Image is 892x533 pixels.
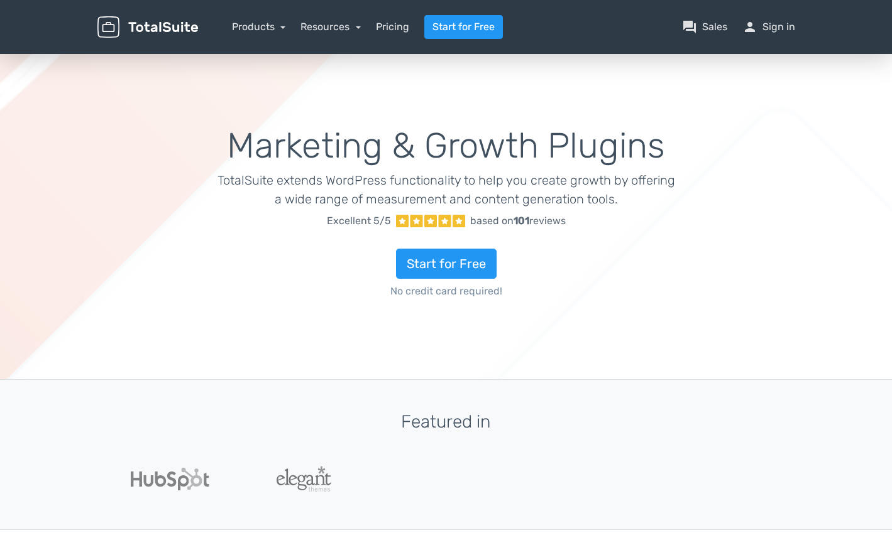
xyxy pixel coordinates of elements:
img: ElegantThemes [277,466,331,492]
a: Products [232,21,286,33]
strong: 101 [514,215,529,227]
h1: Marketing & Growth Plugins [217,127,675,166]
span: person [742,19,757,35]
a: Start for Free [396,249,497,279]
p: TotalSuite extends WordPress functionality to help you create growth by offering a wide range of ... [217,171,675,208]
span: question_answer [682,19,697,35]
span: Excellent 5/5 [327,213,391,229]
div: based on reviews [470,213,566,229]
a: Start for Free [424,15,503,39]
h3: Featured in [97,412,795,432]
a: Pricing [376,19,409,35]
a: question_answerSales [682,19,727,35]
img: TotalSuite for WordPress [97,16,198,38]
img: Hubspot [131,468,209,490]
a: personSign in [742,19,795,35]
span: No credit card required! [217,284,675,299]
a: Resources [300,21,361,33]
a: Excellent 5/5 based on101reviews [217,208,675,234]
